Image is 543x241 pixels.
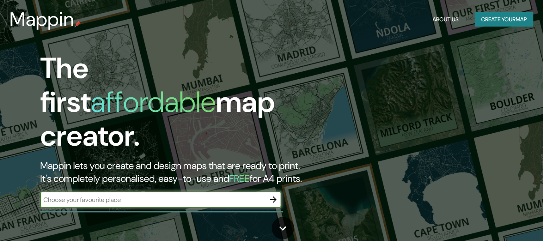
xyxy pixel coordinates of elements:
h1: The first map creator. [40,51,312,159]
img: mappin-pin [74,21,81,27]
button: About Us [429,12,462,27]
input: Choose your favourite place [40,195,265,204]
h2: Mappin lets you create and design maps that are ready to print. It's completely personalised, eas... [40,159,312,185]
h3: Mappin [10,8,74,31]
button: Create yourmap [475,12,533,27]
h5: FREE [229,172,250,185]
h1: affordable [91,83,216,121]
